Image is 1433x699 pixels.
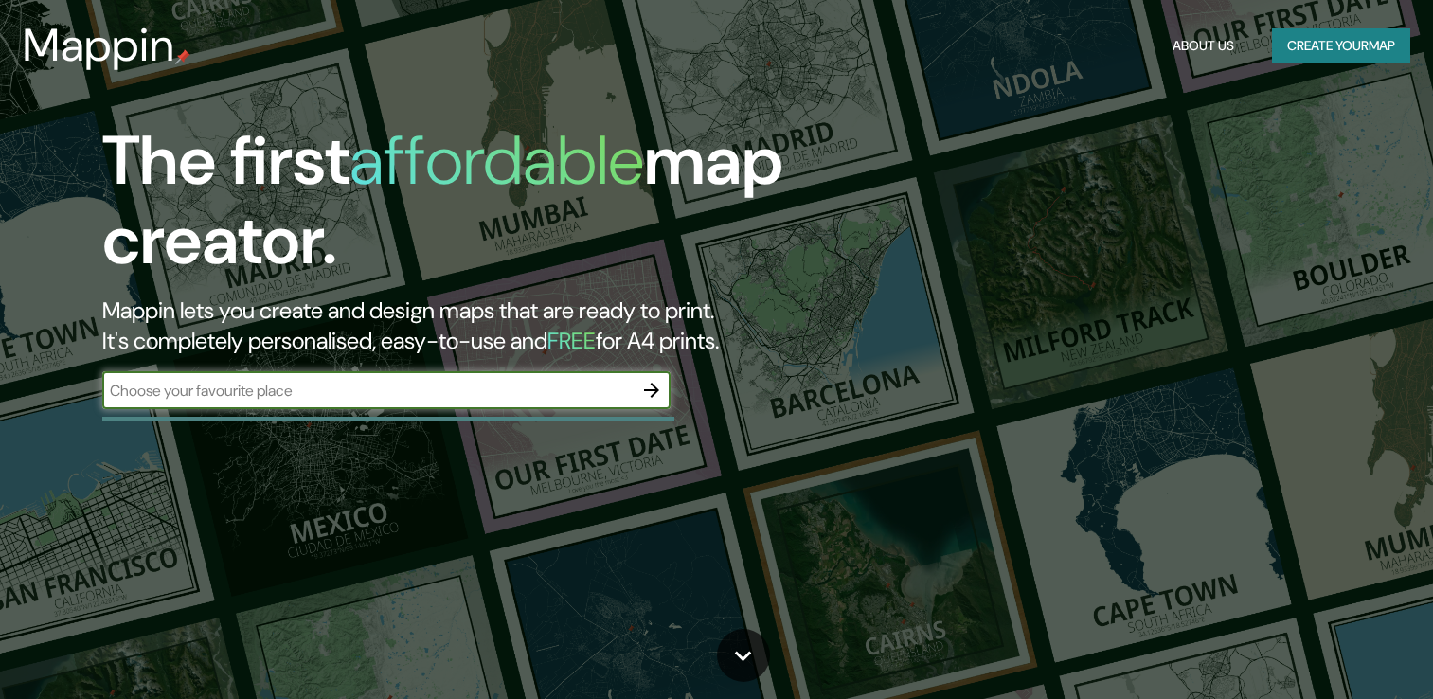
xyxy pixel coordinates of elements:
h1: affordable [349,116,644,205]
h3: Mappin [23,19,175,72]
h1: The first map creator. [102,121,819,296]
h5: FREE [547,326,596,355]
img: mappin-pin [175,49,190,64]
input: Choose your favourite place [102,380,633,402]
h2: Mappin lets you create and design maps that are ready to print. It's completely personalised, eas... [102,296,819,356]
button: About Us [1165,28,1242,63]
button: Create yourmap [1272,28,1410,63]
